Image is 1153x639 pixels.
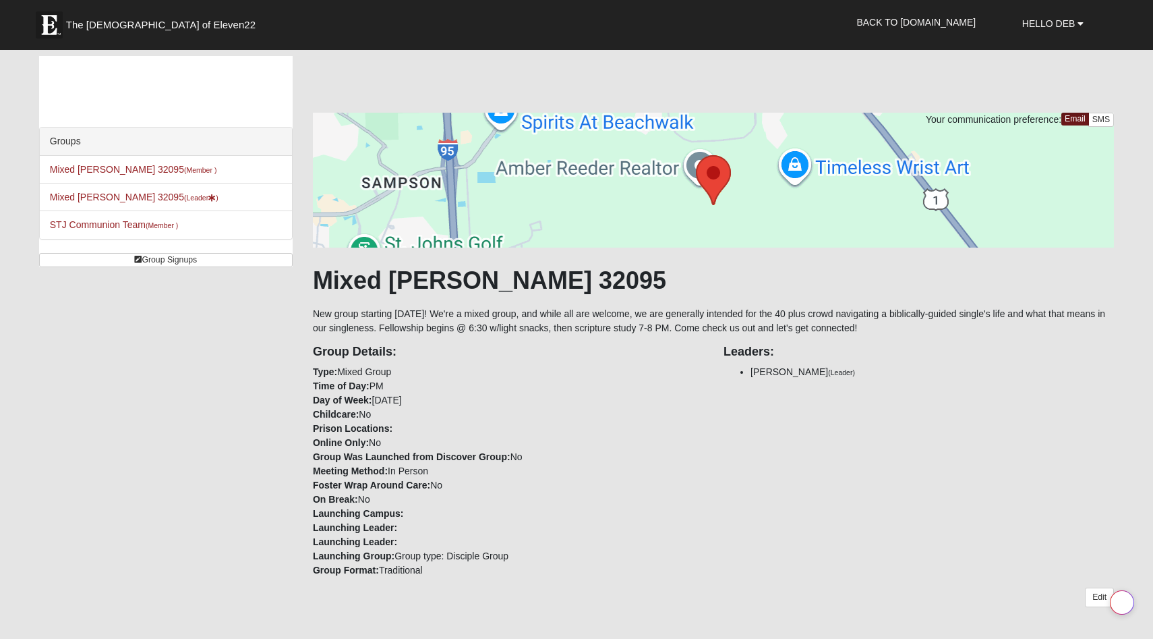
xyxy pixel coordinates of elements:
a: Group Signups [39,253,293,267]
div: Mixed Group PM [DATE] No No No In Person No No Group type: Disciple Group Traditional [303,335,713,578]
strong: Foster Wrap Around Care: [313,480,430,491]
img: Eleven22 logo [36,11,63,38]
h1: Mixed [PERSON_NAME] 32095 [313,266,1114,295]
strong: Online Only: [313,437,369,448]
strong: Group Was Launched from Discover Group: [313,451,510,462]
small: (Leader ) [184,194,218,202]
small: (Leader) [828,368,855,377]
small: (Member ) [184,166,216,174]
strong: Childcare: [313,409,359,420]
a: Hello Deb [1012,7,1094,40]
a: Email [1061,113,1089,126]
a: Mixed [PERSON_NAME] 32095(Leader) [50,192,218,202]
strong: Launching Campus: [313,508,404,519]
strong: Launching Leader: [313,536,397,547]
strong: Day of Week: [313,395,372,406]
strong: Prison Locations: [313,423,392,434]
div: Groups [40,128,292,156]
strong: Time of Day: [313,381,369,391]
li: [PERSON_NAME] [750,365,1114,379]
strong: Launching Leader: [313,522,397,533]
a: STJ Communion Team(Member ) [50,219,179,230]
a: Mixed [PERSON_NAME] 32095(Member ) [50,164,217,175]
strong: Type: [313,366,337,377]
a: The [DEMOGRAPHIC_DATA] of Eleven22 [29,5,299,38]
span: The [DEMOGRAPHIC_DATA] of Eleven22 [66,18,256,32]
small: (Member ) [146,221,178,229]
strong: Launching Group: [313,551,394,561]
a: SMS [1088,113,1115,127]
a: Edit [1085,588,1114,607]
h4: Group Details: [313,345,703,360]
strong: On Break: [313,494,358,505]
h4: Leaders: [723,345,1114,360]
a: Back to [DOMAIN_NAME] [846,5,986,39]
strong: Group Format: [313,565,379,576]
strong: Meeting Method: [313,466,388,476]
span: Hello Deb [1022,18,1075,29]
span: Your communication preference: [926,114,1061,125]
